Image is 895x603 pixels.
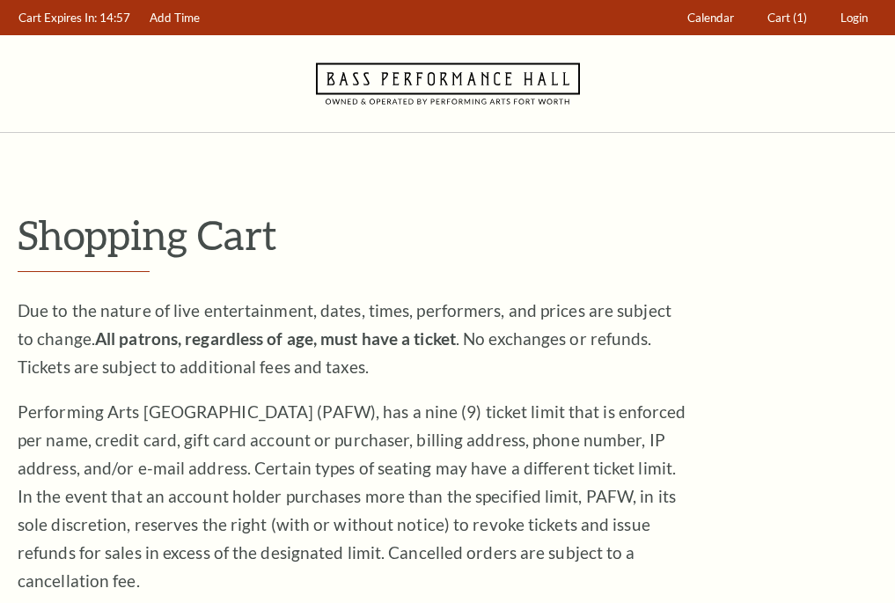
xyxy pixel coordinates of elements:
[767,11,790,25] span: Cart
[99,11,130,25] span: 14:57
[679,1,743,35] a: Calendar
[840,11,868,25] span: Login
[18,398,686,595] p: Performing Arts [GEOGRAPHIC_DATA] (PAFW), has a nine (9) ticket limit that is enforced per name, ...
[833,1,877,35] a: Login
[687,11,734,25] span: Calendar
[759,1,816,35] a: Cart (1)
[95,328,456,349] strong: All patrons, regardless of age, must have a ticket
[142,1,209,35] a: Add Time
[18,11,97,25] span: Cart Expires In:
[18,212,877,257] p: Shopping Cart
[793,11,807,25] span: (1)
[18,300,671,377] span: Due to the nature of live entertainment, dates, times, performers, and prices are subject to chan...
